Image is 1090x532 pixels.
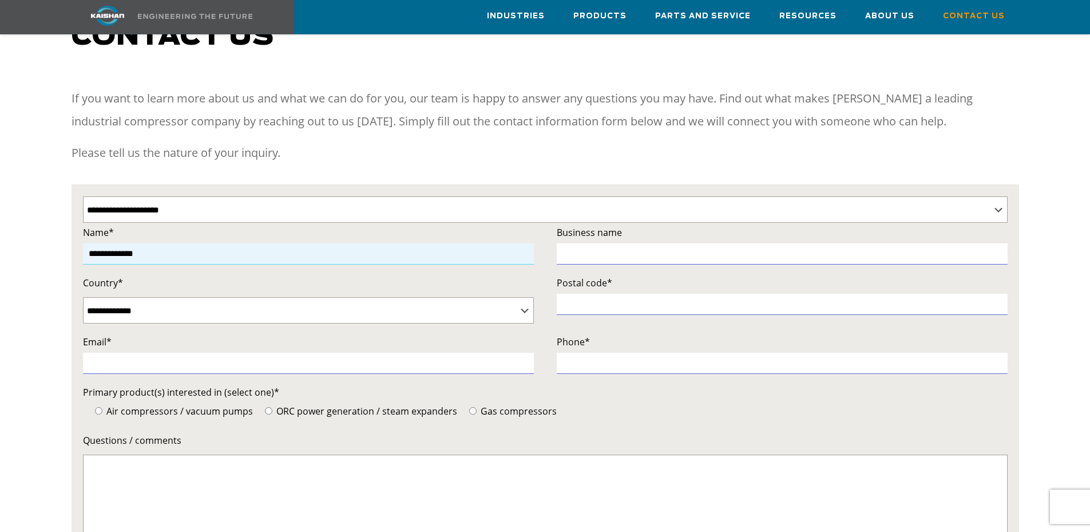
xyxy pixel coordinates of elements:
span: ORC power generation / steam expanders [274,405,457,417]
p: If you want to learn more about us and what we can do for you, our team is happy to answer any qu... [72,87,1019,133]
span: Gas compressors [478,405,557,417]
label: Phone* [557,334,1008,350]
span: Resources [779,10,837,23]
p: Please tell us the nature of your inquiry. [72,141,1019,164]
a: Resources [779,1,837,31]
span: About Us [865,10,914,23]
input: Air compressors / vacuum pumps [95,407,102,415]
a: Products [573,1,627,31]
span: Air compressors / vacuum pumps [104,405,253,417]
img: Engineering the future [138,14,252,19]
input: ORC power generation / steam expanders [265,407,272,415]
label: Postal code* [557,275,1008,291]
a: Industries [487,1,545,31]
img: kaishan logo [65,6,150,26]
label: Name* [83,224,534,241]
span: Products [573,10,627,23]
a: About Us [865,1,914,31]
label: Email* [83,334,534,350]
span: Contact us [72,23,274,50]
span: Parts and Service [655,10,751,23]
a: Parts and Service [655,1,751,31]
label: Business name [557,224,1008,241]
span: Industries [487,10,545,23]
input: Gas compressors [469,407,477,415]
label: Country* [83,275,534,291]
a: Contact Us [943,1,1005,31]
label: Questions / comments [83,432,1008,448]
span: Contact Us [943,10,1005,23]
